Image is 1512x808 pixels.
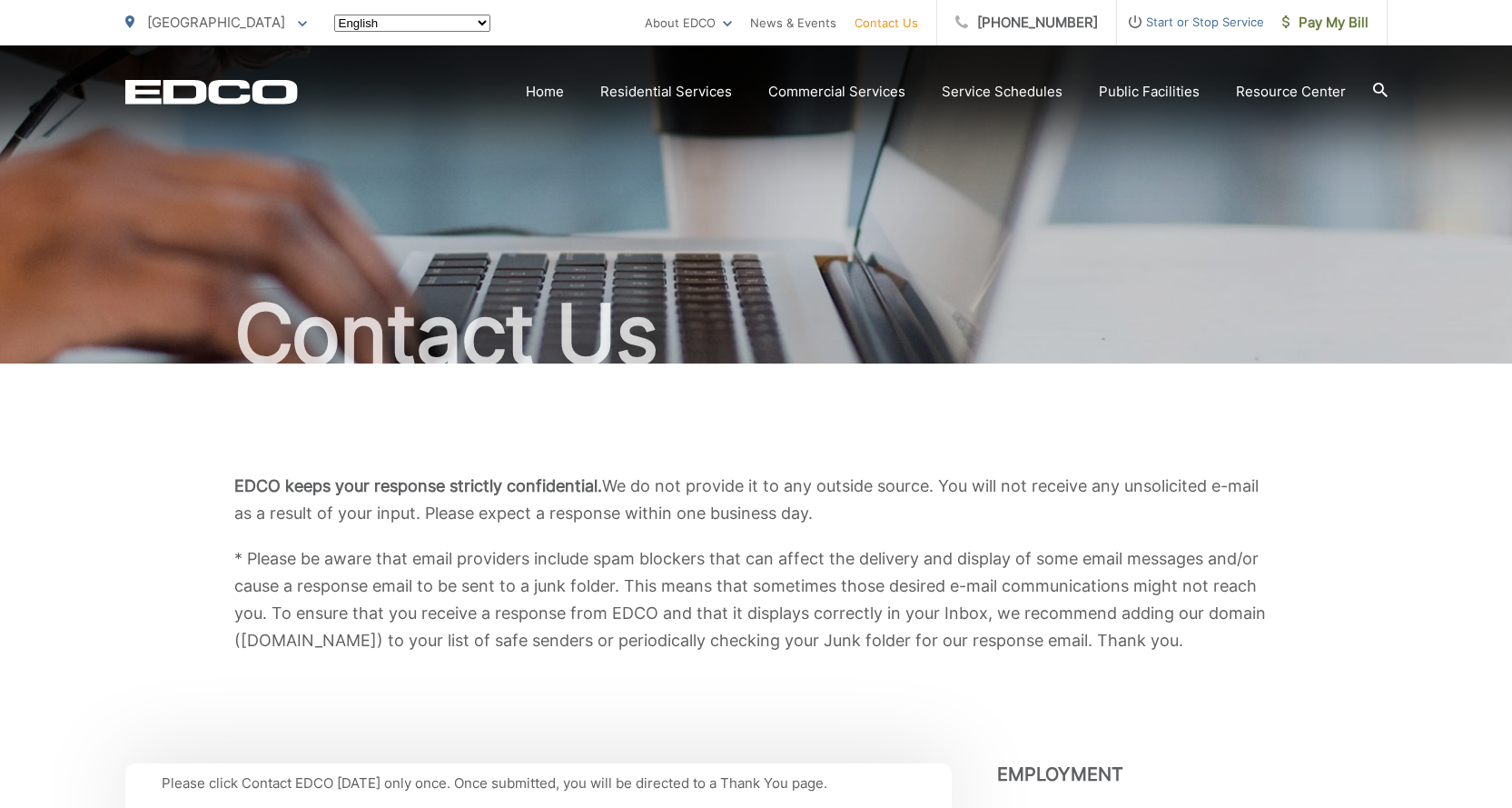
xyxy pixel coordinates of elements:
[234,473,1279,527] p: We do not provide it to any outside source. You will not receive any unsolicited e-mail as a resu...
[942,81,1062,103] a: Service Schedules
[855,12,918,34] a: Contact Us
[1236,81,1346,103] a: Resource Center
[234,476,602,495] b: EDCO keeps your response strictly confidential.
[125,79,298,105] a: EDCD logo. Return to the homepage.
[1099,81,1200,103] a: Public Facilities
[997,763,1388,785] h3: Employment
[645,12,732,34] a: About EDCO
[768,81,905,103] a: Commercial Services
[162,773,915,794] p: Please click Contact EDCO [DATE] only once. Once submitted, you will be directed to a Thank You p...
[526,81,564,103] a: Home
[234,545,1279,654] p: * Please be aware that email providers include spam blockers that can affect the delivery and dis...
[334,15,490,32] select: Select a language
[600,81,732,103] a: Residential Services
[147,14,285,31] span: [GEOGRAPHIC_DATA]
[125,289,1388,380] h1: Contact Us
[1282,12,1369,34] span: Pay My Bill
[750,12,836,34] a: News & Events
